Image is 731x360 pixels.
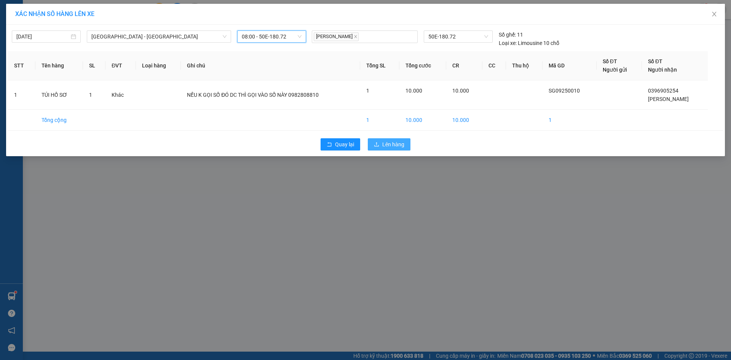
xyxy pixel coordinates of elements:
th: SL [83,51,106,80]
input: 12/09/2025 [16,32,69,41]
span: Lên hàng [382,140,404,149]
span: 10.000 [452,88,469,94]
th: CC [482,51,506,80]
th: ĐVT [105,51,136,80]
span: CR : [6,50,18,58]
th: Tên hàng [35,51,83,80]
span: 10.000 [405,88,422,94]
span: Người gửi [603,67,627,73]
span: Sài Gòn - Vĩnh Long [91,31,227,42]
th: STT [8,51,35,80]
span: 08:00 - 50E-180.72 [242,31,302,42]
span: rollback [327,142,332,148]
span: Người nhận [648,67,677,73]
th: Tổng cước [399,51,446,80]
button: uploadLên hàng [368,138,410,150]
td: Tổng cộng [35,110,83,131]
td: 10.000 [399,110,446,131]
span: 1 [366,88,369,94]
button: Close [704,4,725,25]
td: TÚI HỒ SƠ [35,80,83,110]
span: Nhận: [89,7,107,15]
span: down [222,34,227,39]
td: 1 [543,110,597,131]
span: NẾU K GỌI SỐ ĐÓ DC THÌ GỌI VÀO SỐ NÀY 0982808810 [187,92,319,98]
td: Khác [105,80,136,110]
span: Loại xe: [499,39,517,47]
th: Ghi chú [181,51,360,80]
span: XÁC NHẬN SỐ HÀNG LÊN XE [15,10,94,18]
span: Gửi: [6,7,18,15]
th: Mã GD [543,51,597,80]
span: close [354,35,358,38]
th: Thu hộ [506,51,543,80]
div: 11 [499,30,523,39]
div: Limousine 10 chỗ [499,39,559,47]
span: Số ĐT [648,58,662,64]
span: close [711,11,717,17]
button: rollbackQuay lại [321,138,360,150]
span: [PERSON_NAME] [314,32,359,41]
div: 10.000 [6,49,85,58]
th: CR [446,51,482,80]
div: [PERSON_NAME] [89,25,150,34]
span: Số ghế: [499,30,516,39]
th: Loại hàng [136,51,181,80]
span: upload [374,142,379,148]
span: [PERSON_NAME] [648,96,689,102]
span: 1 [89,92,92,98]
span: SG09250010 [549,88,580,94]
td: 1 [360,110,399,131]
td: 1 [8,80,35,110]
span: 50E-180.72 [428,31,488,42]
span: 0396905254 [648,88,678,94]
td: 10.000 [446,110,482,131]
div: VP [GEOGRAPHIC_DATA] [6,6,84,25]
span: Số ĐT [603,58,617,64]
span: Quay lại [335,140,354,149]
div: VP Vĩnh Long [89,6,150,25]
th: Tổng SL [360,51,399,80]
div: 0396905254 [89,34,150,45]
